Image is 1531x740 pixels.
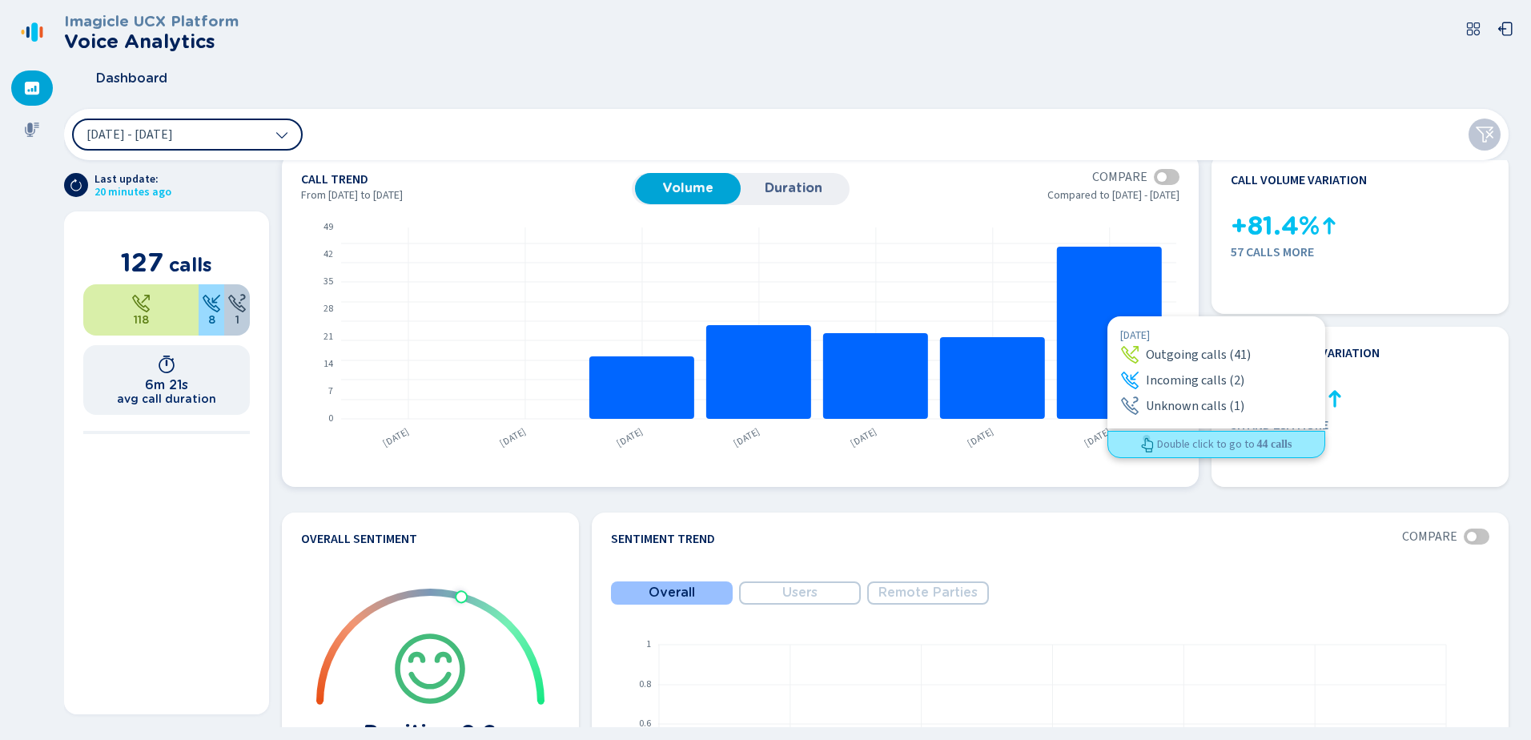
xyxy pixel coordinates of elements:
h4: Call trend [301,173,632,186]
text: [DATE] [731,424,762,450]
h4: Sentiment Trend [611,532,715,546]
h2: avg call duration [117,392,216,405]
span: calls [169,253,212,276]
span: 3h and 28m more [1231,418,1489,432]
span: Users [782,585,818,600]
span: From [DATE] to [DATE] [301,189,403,202]
div: Dashboard [11,70,53,106]
button: Volume [635,173,741,203]
span: Dashboard [96,71,167,86]
h4: Call volume variation [1231,173,1367,187]
text: [DATE] [965,424,996,450]
span: 8 [208,313,215,326]
div: 6.3% [199,284,224,336]
text: [DATE] [614,424,645,450]
span: [DATE] - [DATE] [86,128,173,141]
button: [DATE] - [DATE] [72,119,303,151]
span: Overall [649,585,695,600]
svg: dashboard-filled [24,80,40,96]
span: Compared to [DATE] - [DATE] [1047,189,1179,202]
text: [DATE] [1082,424,1113,450]
span: Duration [749,181,838,195]
text: 42 [323,247,333,261]
span: 20 minutes ago [94,186,171,199]
svg: timer [157,355,176,374]
button: Overall [611,581,733,605]
span: +34.8% [1231,384,1325,414]
text: 1 [646,637,651,651]
span: 127 [121,247,163,278]
div: 92.91% [83,284,199,336]
text: 28 [323,302,333,316]
svg: funnel-disabled [1475,125,1494,144]
button: Clear filters [1469,119,1501,151]
span: Remote Parties [878,585,978,600]
svg: telephone-outbound [131,294,151,313]
div: 0.79% [224,284,250,336]
span: Compare [1402,529,1457,544]
span: 118 [134,313,149,326]
text: 0.6 [639,717,651,730]
h2: Voice Analytics [64,30,239,53]
h1: 6m 21s [145,377,188,392]
svg: mic-fill [24,122,40,138]
svg: kpi-up [1325,389,1344,408]
span: +81.4% [1231,211,1320,241]
svg: arrow-clockwise [70,179,82,191]
text: [DATE] [380,424,412,450]
text: [DATE] [497,424,528,450]
text: 7 [328,384,333,398]
span: Compare [1092,170,1147,184]
svg: chevron-down [275,128,288,141]
text: 0 [328,412,333,425]
text: 49 [323,220,333,234]
h4: Call duration variation [1231,346,1380,360]
button: Remote Parties [867,581,989,605]
svg: unknown-call [227,294,247,313]
span: 57 calls more [1231,245,1489,259]
svg: telephone-inbound [202,294,221,313]
text: 21 [323,330,333,344]
svg: box-arrow-left [1497,21,1513,37]
button: Duration [741,173,846,203]
svg: icon-emoji-smile [392,630,468,707]
text: 0.8 [639,678,651,691]
div: Recordings [11,112,53,147]
text: [DATE] [848,424,879,450]
h3: Imagicle UCX Platform [64,13,239,30]
svg: kpi-up [1320,216,1339,235]
span: Last update: [94,173,171,186]
h4: Overall Sentiment [301,532,417,546]
span: Volume [643,181,733,195]
text: 35 [323,275,333,288]
button: Users [739,581,861,605]
text: 14 [323,357,333,371]
span: 1 [235,313,239,326]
